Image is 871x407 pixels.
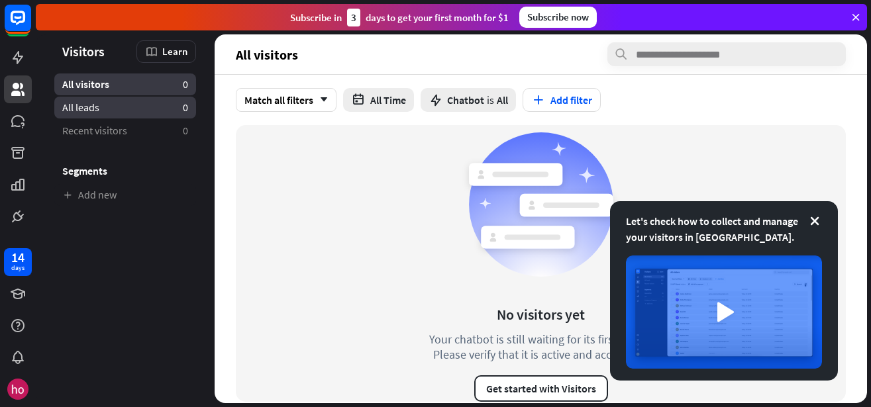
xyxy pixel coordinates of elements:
button: Open LiveChat chat widget [11,5,50,45]
div: No visitors yet [497,305,585,324]
div: 14 [11,251,25,263]
img: image [626,255,822,369]
div: Subscribe now [519,7,597,28]
i: arrow_down [313,96,328,104]
h3: Segments [54,164,196,177]
button: Get started with Visitors [474,375,608,402]
span: Chatbot [447,93,484,107]
div: Let's check how to collect and manage your visitors in [GEOGRAPHIC_DATA]. [626,213,822,245]
a: All leads 0 [54,97,196,118]
button: Add filter [523,88,601,112]
button: All Time [343,88,414,112]
span: Recent visitors [62,124,127,138]
a: 14 days [4,248,32,276]
span: All visitors [236,47,298,62]
div: days [11,263,25,273]
span: All visitors [62,77,109,91]
span: Learn [162,45,187,58]
span: All leads [62,101,99,114]
div: Subscribe in days to get your first month for $1 [290,9,509,26]
a: Add new [54,184,196,206]
span: Visitors [62,44,105,59]
span: is [487,93,494,107]
span: All [497,93,508,107]
div: Your chatbot is still waiting for its first visitor. Please verify that it is active and accessible. [405,332,677,362]
aside: 0 [183,77,188,91]
div: Match all filters [236,88,336,112]
aside: 0 [183,124,188,138]
a: Recent visitors 0 [54,120,196,142]
aside: 0 [183,101,188,114]
div: 3 [347,9,360,26]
